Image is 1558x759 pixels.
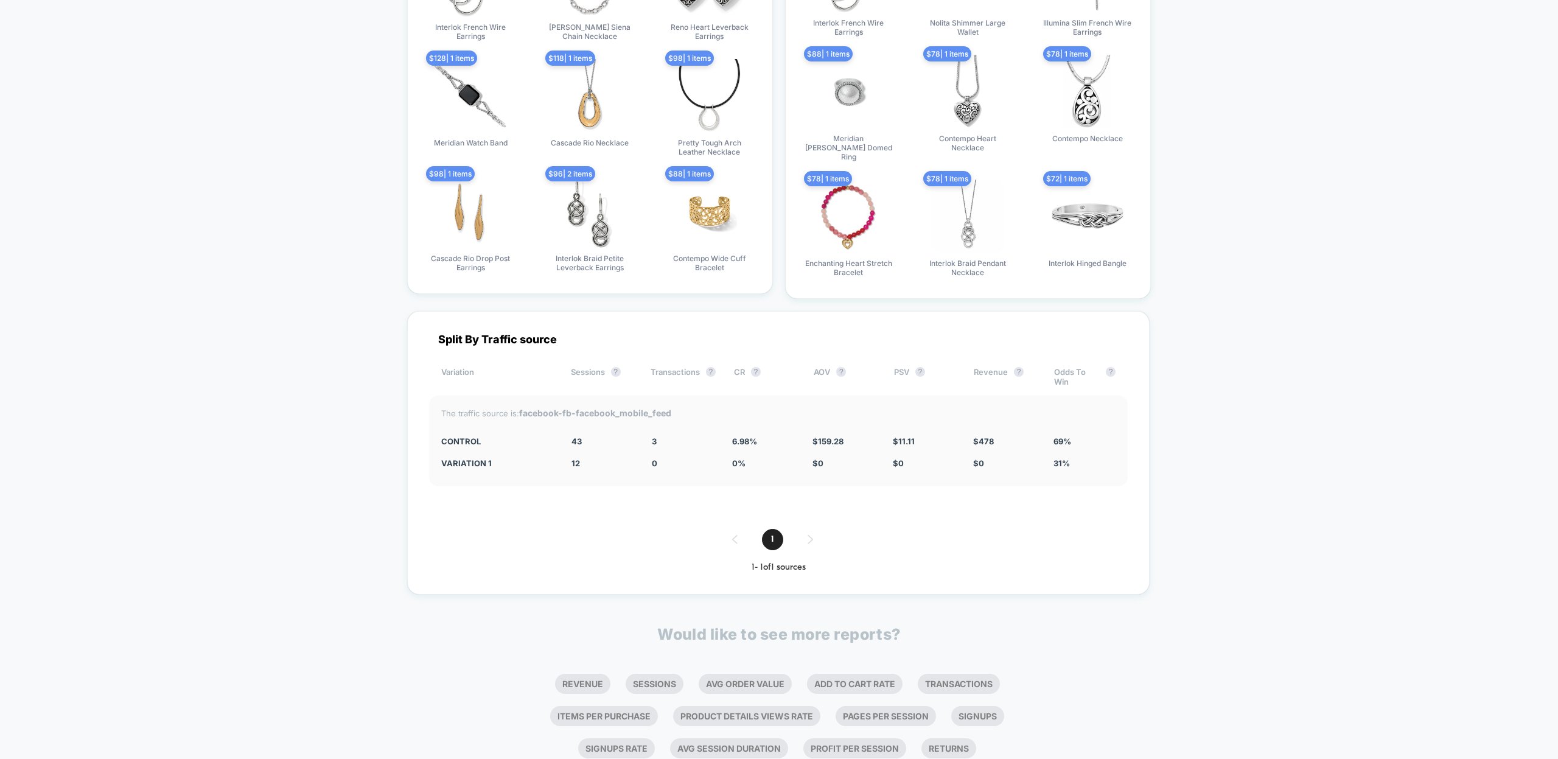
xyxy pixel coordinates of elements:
[425,23,516,41] span: Interlok French Wire Earrings
[664,254,755,272] span: Contempo Wide Cuff Bracelet
[1052,134,1123,143] span: Contempo Necklace
[555,674,610,694] li: Revenue
[973,458,984,468] span: $ 0
[812,180,885,253] img: produt
[751,367,761,377] button: ?
[441,367,553,386] div: Variation
[836,706,936,726] li: Pages Per Session
[550,706,658,726] li: Items Per Purchase
[893,436,915,446] span: $ 11.11
[519,408,671,418] strong: facebook-fb-facebook_mobile_feed
[804,46,853,61] span: $ 88 | 1 items
[803,18,894,37] span: Interlok French Wire Earrings
[441,408,1116,418] div: The traffic source is:
[918,674,1000,694] li: Transactions
[732,436,757,446] span: 6.98 %
[931,180,1004,253] img: produt
[893,458,904,468] span: $ 0
[706,367,716,377] button: ?
[652,436,657,446] span: 3
[1014,367,1024,377] button: ?
[812,55,885,128] img: produt
[673,59,746,132] img: produt
[553,175,626,248] img: produt
[1049,259,1127,268] span: Interlok Hinged Bangle
[922,18,1013,37] span: Nolita Shimmer Large Wallet
[611,367,621,377] button: ?
[734,367,795,386] div: CR
[665,51,714,66] span: $ 98 | 1 items
[434,59,507,132] img: produt
[894,367,955,386] div: PSV
[922,259,1013,277] span: Interlok Braid Pendant Necklace
[923,46,971,61] span: $ 78 | 1 items
[699,674,792,694] li: Avg Order Value
[921,738,976,758] li: Returns
[803,134,894,161] span: Meridian [PERSON_NAME] Domed Ring
[1053,436,1116,446] div: 69%
[973,436,994,446] span: $ 478
[803,738,906,758] li: Profit Per Session
[670,738,788,758] li: Avg Session Duration
[974,367,1035,386] div: Revenue
[545,51,595,66] span: $ 118 | 1 items
[836,367,846,377] button: ?
[429,562,1128,573] div: 1 - 1 of 1 sources
[441,436,553,446] div: CONTROL
[571,436,582,446] span: 43
[804,171,852,186] span: $ 78 | 1 items
[657,625,901,643] p: Would like to see more reports?
[665,166,714,181] span: $ 88 | 1 items
[426,166,475,181] span: $ 98 | 1 items
[426,51,477,66] span: $ 128 | 1 items
[434,138,508,147] span: Meridian Watch Band
[673,706,820,726] li: Product Details Views Rate
[762,529,783,550] span: 1
[434,175,507,248] img: produt
[652,458,657,468] span: 0
[1051,180,1124,253] img: produt
[1042,18,1133,37] span: Illumina Slim French Wire Earrings
[1053,458,1116,468] div: 31%
[922,134,1013,152] span: Contempo Heart Necklace
[1106,367,1116,377] button: ?
[551,138,629,147] span: Cascade Rio Necklace
[664,23,755,41] span: Reno Heart Leverback Earrings
[803,259,894,277] span: Enchanting Heart Stretch Bracelet
[553,59,626,132] img: produt
[915,367,925,377] button: ?
[425,254,516,272] span: Cascade Rio Drop Post Earrings
[544,254,635,272] span: Interlok Braid Petite Leverback Earrings
[1043,46,1091,61] span: $ 78 | 1 items
[571,458,580,468] span: 12
[664,138,755,156] span: Pretty Tough Arch Leather Necklace
[578,738,655,758] li: Signups Rate
[673,175,746,248] img: produt
[441,458,553,468] div: Variation 1
[545,166,595,181] span: $ 96 | 2 items
[931,55,1004,128] img: produt
[732,458,746,468] span: 0 %
[812,436,844,446] span: $ 159.28
[812,458,823,468] span: $ 0
[923,171,971,186] span: $ 78 | 1 items
[544,23,635,41] span: [PERSON_NAME] Siena Chain Necklace
[1051,55,1124,128] img: produt
[1054,367,1116,386] div: Odds To Win
[651,367,716,386] div: Transactions
[951,706,1004,726] li: Signups
[626,674,683,694] li: Sessions
[807,674,903,694] li: Add To Cart Rate
[1043,171,1091,186] span: $ 72 | 1 items
[429,333,1128,346] div: Split By Traffic source
[814,367,875,386] div: AOV
[571,367,632,386] div: Sessions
